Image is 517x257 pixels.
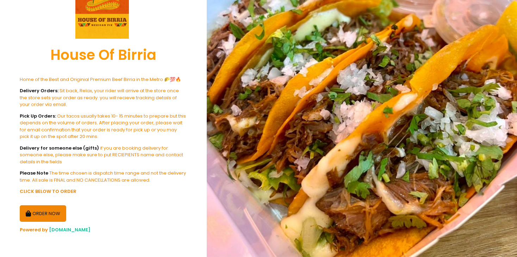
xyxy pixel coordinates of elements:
[20,87,58,94] b: Delivery Orders:
[20,188,187,195] div: CLICK BELOW TO ORDER
[20,145,99,151] b: Delivery for someone else (gifts)
[20,170,187,183] div: The time chosen is dispatch time range and not the delivery time. All sale is FINAL and NO CANCEL...
[20,145,187,165] div: if you are booking delivery for someone else, please make sure to put RECIEPIENTS name and contac...
[20,113,56,119] b: Pick Up Orders:
[20,87,187,108] div: Sit back, Relax, your rider will arrive at the store once the store sets your order as ready. you...
[49,226,91,233] a: [DOMAIN_NAME]
[20,226,187,233] div: Powered by
[20,170,48,176] b: Please Note
[20,76,187,83] div: Home of the Best and Originial Premium Beef Birria in the Metro 🌮💯🔥
[20,113,187,140] div: Our tacos usually takes 10- 15 minutes to prepare but this depends on the volume of orders. After...
[20,205,66,222] button: ORDER NOW
[20,39,187,71] div: House Of Birria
